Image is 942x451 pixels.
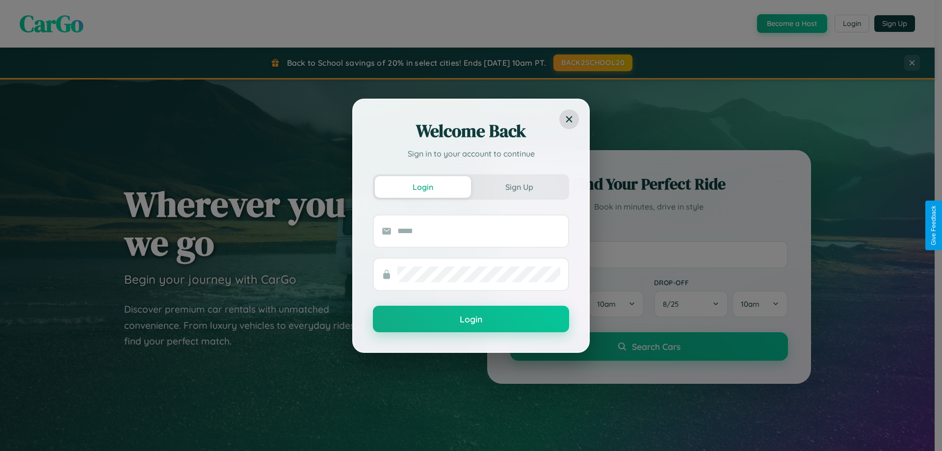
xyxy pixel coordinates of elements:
[930,206,937,245] div: Give Feedback
[373,119,569,143] h2: Welcome Back
[375,176,471,198] button: Login
[373,148,569,159] p: Sign in to your account to continue
[373,306,569,332] button: Login
[471,176,567,198] button: Sign Up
